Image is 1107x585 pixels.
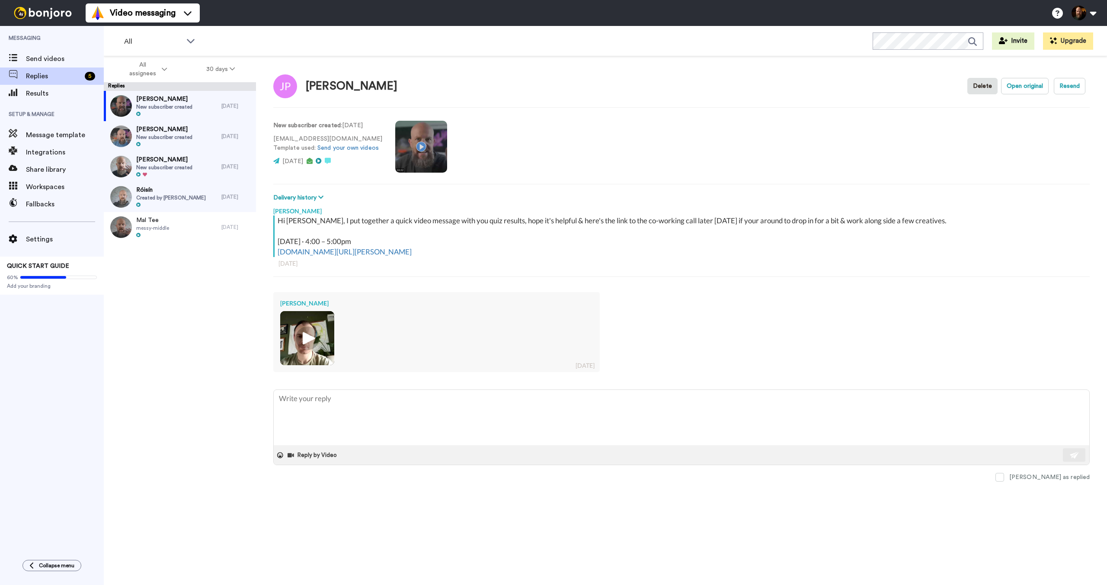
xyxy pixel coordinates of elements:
span: Integrations [26,147,104,157]
span: [PERSON_NAME] [136,125,192,134]
div: Replies [104,82,256,91]
button: All assignees [106,57,187,81]
button: Invite [992,32,1034,50]
img: 127685a6-9000-4233-803e-0fb62c744a5c-thumb.jpg [110,95,132,117]
button: Open original [1001,78,1049,94]
div: [PERSON_NAME] [306,80,397,93]
span: All assignees [125,61,160,78]
span: 60% [7,274,18,281]
span: Mal Tee [136,216,169,225]
div: [DATE] [221,193,252,200]
p: : [DATE] [273,121,382,130]
img: bj-logo-header-white.svg [10,7,75,19]
div: 5 [85,72,95,80]
span: Video messaging [110,7,176,19]
div: [DATE] [278,259,1085,268]
img: 4fdba7da-6853-45f6-bad0-99c04b3c0d12-thumb.jpg [110,186,132,208]
span: Results [26,88,104,99]
span: Send videos [26,54,104,64]
div: [PERSON_NAME] as replied [1009,473,1090,482]
span: New subscriber created [136,103,192,110]
button: Resend [1054,78,1085,94]
span: [DATE] [282,158,303,164]
button: Reply by Video [287,449,339,462]
span: QUICK START GUIDE [7,263,69,269]
div: [PERSON_NAME] [273,202,1090,215]
img: 36e10f3e-070b-4c3c-9e15-c59e7fd8e495-thumb.jpg [280,311,334,365]
button: 30 days [187,61,255,77]
div: [DATE] [221,163,252,170]
span: Add your branding [7,283,97,289]
img: f9fe80a6-8ada-4528-8a4a-856b0a58d52b-thumb.jpg [110,125,132,147]
button: Delete [967,78,998,94]
img: send-white.svg [1070,452,1079,459]
span: [PERSON_NAME] [136,95,192,103]
span: New subscriber created [136,134,192,141]
img: vm-color.svg [91,6,105,20]
img: ic_play_thick.png [295,326,319,350]
a: Mal Teemessy-middle[DATE] [104,212,256,242]
img: 45d06eb1-4205-44ad-a170-9134272a5604-thumb.jpg [110,216,132,238]
span: Created by [PERSON_NAME] [136,194,206,201]
a: [PERSON_NAME]New subscriber created[DATE] [104,121,256,151]
a: Send your own videos [317,145,379,151]
strong: New subscriber created [273,122,341,129]
p: [EMAIL_ADDRESS][DOMAIN_NAME] Template used: [273,135,382,153]
span: Workspaces [26,182,104,192]
img: b08d9885-6922-4c62-885e-383dd6a2f5e0-thumb.jpg [110,156,132,177]
span: Róisín [136,186,206,194]
span: Collapse menu [39,562,74,569]
span: Replies [26,71,81,81]
a: RóisínCreated by [PERSON_NAME][DATE] [104,182,256,212]
button: Collapse menu [22,560,81,571]
span: All [124,36,182,47]
button: Upgrade [1043,32,1093,50]
a: [PERSON_NAME]New subscriber created[DATE] [104,91,256,121]
a: [DOMAIN_NAME][URL][PERSON_NAME] [278,247,412,256]
img: Image of Jamie Power [273,74,297,98]
a: [PERSON_NAME]New subscriber created[DATE] [104,151,256,182]
div: [DATE] [221,224,252,231]
div: [DATE] [221,133,252,140]
span: Message template [26,130,104,140]
div: [DATE] [221,103,252,109]
div: [PERSON_NAME] [280,299,593,308]
button: Delivery history [273,193,326,202]
span: Settings [26,234,104,244]
span: New subscriber created [136,164,192,171]
span: messy-middle [136,225,169,231]
div: Hi [PERSON_NAME], I put together a quick video message with you quiz results, hope it's helpful &... [278,215,1088,257]
span: Share library [26,164,104,175]
span: [PERSON_NAME] [136,155,192,164]
div: [DATE] [576,361,595,370]
span: Fallbacks [26,199,104,209]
